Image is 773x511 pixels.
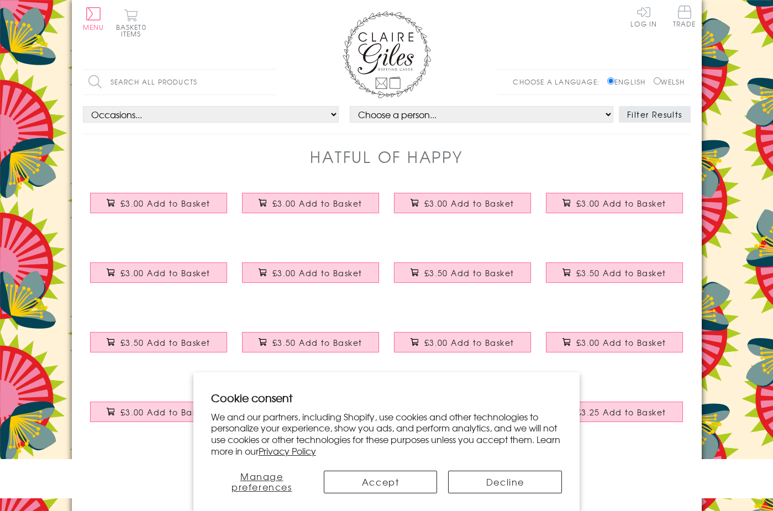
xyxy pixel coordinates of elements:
a: Birthday Card, Pink Age 2, 2nd Birthday, Hip Hip Hooray £3.00 Add to Basket [387,324,539,371]
button: Decline [448,471,562,493]
button: £3.50 Add to Basket [394,262,531,283]
button: Menu [83,7,104,30]
input: Search [265,70,276,94]
a: Birthday Card, Salon, Happy Birthday, Spoil Yourself £3.00 Add to Basket [235,254,387,302]
h1: Hatful of Happy [310,145,462,168]
button: £3.00 Add to Basket [546,332,683,352]
span: £3.00 Add to Basket [272,198,362,209]
a: Birthday Card, Balloons, Happy Birthday To You! £3.00 Add to Basket [539,185,691,232]
a: Privacy Policy [259,444,316,457]
button: £3.50 Add to Basket [546,262,683,283]
span: £3.00 Add to Basket [272,267,362,278]
img: Claire Giles Greetings Cards [343,11,431,98]
a: Wedding Card, Doilies, Wedding Congratulations £3.50 Add to Basket [539,254,691,302]
span: £3.50 Add to Basket [120,337,211,348]
a: Thank You Card, Typewriter, Thank You Very Much! £3.50 Add to Basket [83,324,235,371]
button: £3.00 Add to Basket [90,402,227,422]
label: Welsh [654,77,685,87]
span: £3.00 Add to Basket [576,198,666,209]
p: We and our partners, including Shopify, use cookies and other technologies to personalize your ex... [211,411,562,457]
span: £3.00 Add to Basket [120,198,211,209]
button: Manage preferences [211,471,313,493]
h2: Cookie consent [211,390,562,405]
a: Birthday Card, Tea Cups, Happy Birthday £3.00 Add to Basket [235,185,387,232]
button: £3.00 Add to Basket [394,193,531,213]
button: Filter Results [619,106,691,123]
button: Accept [324,471,438,493]
button: £3.50 Add to Basket [90,332,227,352]
span: £3.00 Add to Basket [576,337,666,348]
span: £3.25 Add to Basket [576,407,666,418]
input: Search all products [83,70,276,94]
span: £3.00 Add to Basket [424,198,514,209]
input: Welsh [654,77,661,85]
button: £3.00 Add to Basket [394,332,531,352]
button: Basket0 items [116,9,146,37]
a: Trade [673,6,696,29]
button: £3.00 Add to Basket [242,193,379,213]
a: Birthday Card, Ice Lollies, Happy Birthday £3.00 Add to Basket [83,185,235,232]
span: £3.00 Add to Basket [120,407,211,418]
span: Menu [83,22,104,32]
a: Birthday Card, Typewriter, Happy Birthday £3.00 Add to Basket [387,185,539,232]
span: Manage preferences [232,470,292,493]
label: English [607,77,651,87]
a: Birthday Card, Glasses, Happy Birthday £3.00 Add to Basket [83,254,235,302]
button: £3.50 Add to Basket [242,332,379,352]
a: Father's Day Card, Winner, No. 1 Dad you are one in a GAZILLION £3.25 Add to Basket [539,393,691,441]
p: Choose a language: [513,77,605,87]
span: £3.50 Add to Basket [576,267,666,278]
button: £3.00 Add to Basket [546,193,683,213]
span: £3.50 Add to Basket [424,267,514,278]
span: 0 items [121,22,146,39]
a: Good Luck on your 1st day of School Card, Pencils, Congratulations £3.50 Add to Basket [235,324,387,371]
span: £3.00 Add to Basket [424,337,514,348]
a: Birthday Card, Pink Age 3, 3rd Birthday, Hip Hip Hooray £3.00 Add to Basket [539,324,691,371]
a: Birthday Card, Tea Cups, Happy Birthday £3.50 Add to Basket [387,254,539,302]
button: £3.00 Add to Basket [90,262,227,283]
span: £3.00 Add to Basket [120,267,211,278]
span: £3.50 Add to Basket [272,337,362,348]
button: £3.25 Add to Basket [546,402,683,422]
input: English [607,77,614,85]
button: £3.00 Add to Basket [90,193,227,213]
a: Log In [630,6,657,27]
a: Birthday Card, Blue Age 6, 6th Birthday, Hip Hip Hooray £3.00 Add to Basket [83,393,235,441]
button: £3.00 Add to Basket [242,262,379,283]
span: Trade [673,6,696,27]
